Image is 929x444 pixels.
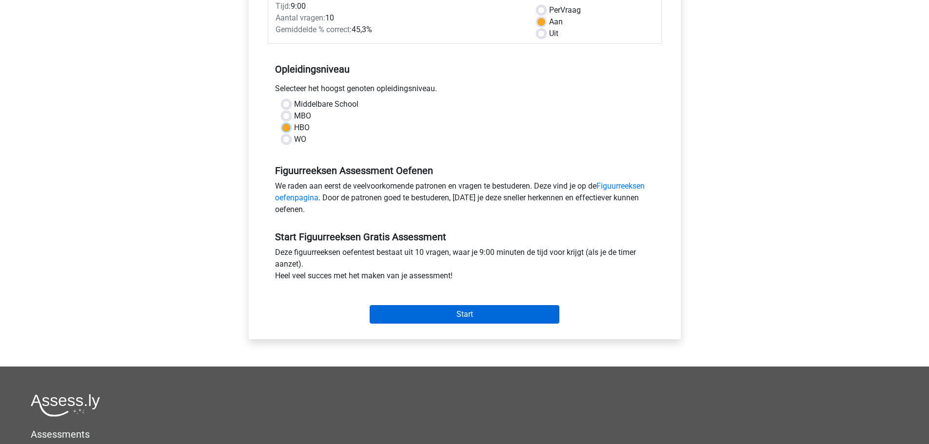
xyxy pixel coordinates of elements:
span: Aantal vragen: [276,13,325,22]
label: HBO [294,122,310,134]
div: Selecteer het hoogst genoten opleidingsniveau. [268,83,662,98]
div: We raden aan eerst de veelvoorkomende patronen en vragen te bestuderen. Deze vind je op de . Door... [268,180,662,219]
div: Deze figuurreeksen oefentest bestaat uit 10 vragen, waar je 9:00 minuten de tijd voor krijgt (als... [268,247,662,286]
label: WO [294,134,306,145]
h5: Assessments [31,428,898,440]
h5: Start Figuurreeksen Gratis Assessment [275,231,654,243]
div: 10 [268,12,530,24]
h5: Opleidingsniveau [275,59,654,79]
div: 9:00 [268,0,530,12]
label: Middelbare School [294,98,358,110]
span: Tijd: [276,1,291,11]
span: Per [549,5,560,15]
span: Gemiddelde % correct: [276,25,352,34]
label: Uit [549,28,558,39]
input: Start [370,305,559,324]
h5: Figuurreeksen Assessment Oefenen [275,165,654,176]
label: Aan [549,16,563,28]
img: Assessly logo [31,394,100,417]
label: MBO [294,110,311,122]
label: Vraag [549,4,581,16]
div: 45,3% [268,24,530,36]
